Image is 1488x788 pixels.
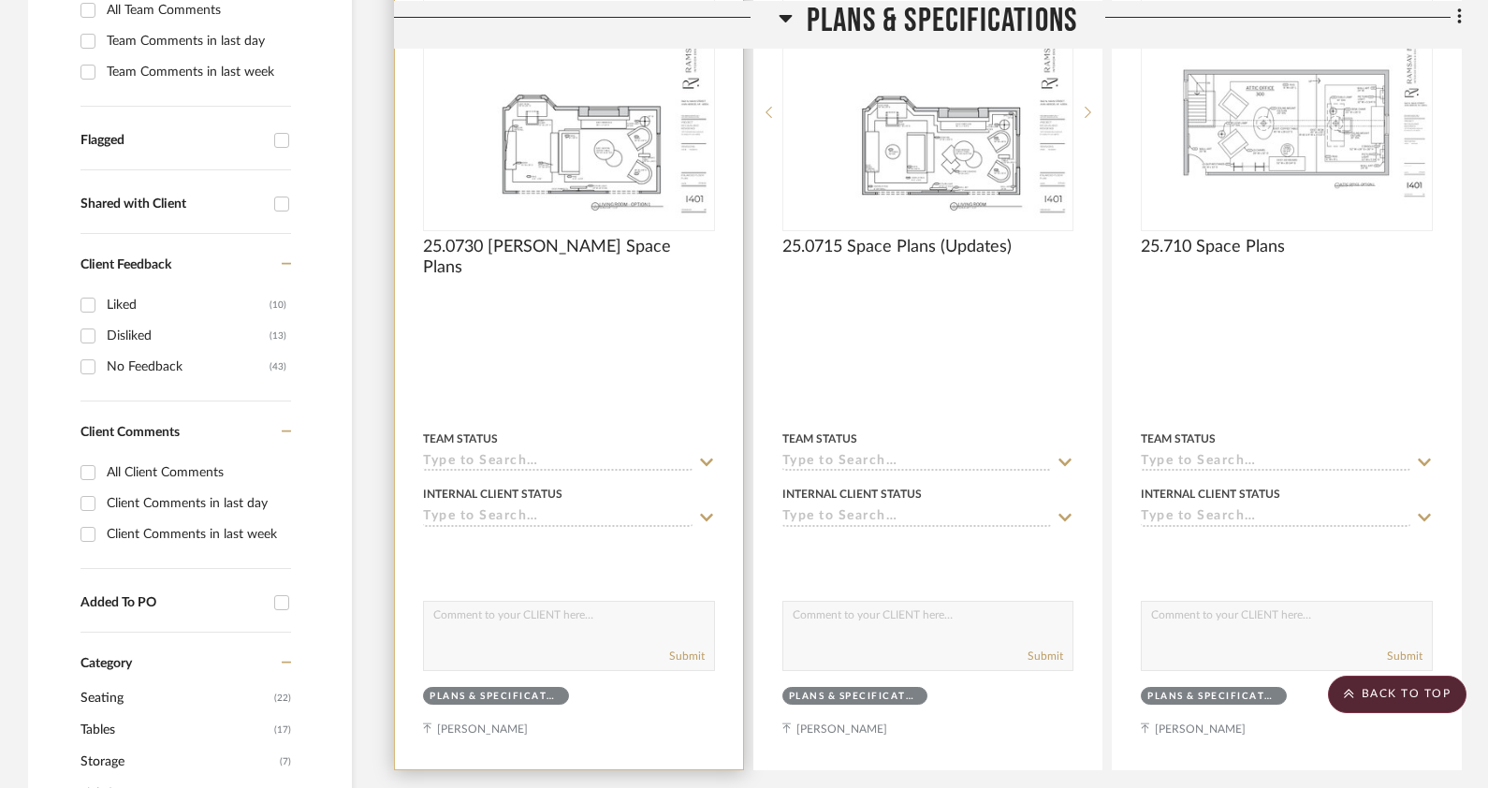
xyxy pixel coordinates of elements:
div: Added To PO [80,595,265,611]
div: Client Comments in last day [107,489,286,518]
div: Team Comments in last week [107,57,286,87]
div: Client Comments in last week [107,519,286,549]
span: (22) [274,683,291,713]
input: Type to Search… [782,509,1052,527]
span: Seating [80,682,270,714]
div: (10) [270,290,286,320]
div: Internal Client Status [782,486,922,503]
button: Submit [669,648,705,664]
img: 25.710 Space Plans [1143,19,1431,205]
span: Client Feedback [80,258,171,271]
div: All Client Comments [107,458,286,488]
div: Team Status [782,430,857,447]
div: Team Status [423,430,498,447]
span: Client Comments [80,426,180,439]
div: Flagged [80,133,265,149]
button: Submit [1028,648,1063,664]
scroll-to-top-button: BACK TO TOP [1328,676,1466,713]
div: (43) [270,352,286,382]
div: Plans & Specifications [1147,690,1276,704]
span: Tables [80,714,270,746]
div: Internal Client Status [423,486,562,503]
input: Type to Search… [423,509,693,527]
span: (17) [274,715,291,745]
img: 25.0715 Space Plans (Updates) [784,1,1072,223]
div: Disliked [107,321,270,351]
input: Type to Search… [1141,509,1410,527]
div: Shared with Client [80,197,265,212]
img: 25.0730 McCausland Space Plans [425,1,713,223]
span: (7) [280,747,291,777]
input: Type to Search… [782,454,1052,472]
div: Liked [107,290,270,320]
div: Plans & Specifications [789,690,917,704]
div: No Feedback [107,352,270,382]
input: Type to Search… [1141,454,1410,472]
button: Submit [1387,648,1422,664]
div: (13) [270,321,286,351]
div: Team Status [1141,430,1216,447]
span: 25.710 Space Plans [1141,237,1285,257]
span: 25.0715 Space Plans (Updates) [782,237,1012,257]
span: Category [80,656,132,672]
div: Team Comments in last day [107,26,286,56]
div: Internal Client Status [1141,486,1280,503]
input: Type to Search… [423,454,693,472]
span: Storage [80,746,275,778]
div: Plans & Specifications [430,690,558,704]
span: 25.0730 [PERSON_NAME] Space Plans [423,237,715,278]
